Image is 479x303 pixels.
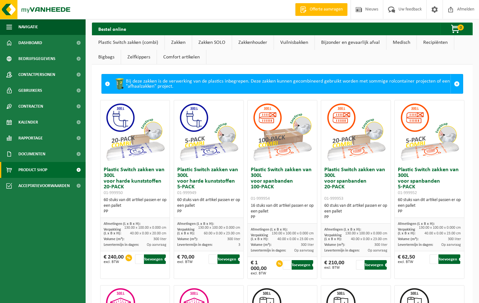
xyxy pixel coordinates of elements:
[398,209,461,214] div: PP
[324,228,361,232] span: Afmetingen (L x B x H):
[251,249,286,252] span: Levertermijn in dagen:
[283,260,291,270] input: 1
[251,243,271,247] span: Volume (m³):
[315,35,386,50] a: Bijzonder en gevaarlijk afval
[18,19,38,35] span: Navigatie
[441,243,461,247] span: Op aanvraag
[324,167,387,201] h3: Plastic Switch zakken van 300L voor spanbanden 20-PACK
[18,130,43,146] span: Rapportage
[177,260,194,264] span: excl. BTW
[192,35,232,50] a: Zakken SOLO
[251,203,314,220] div: 16 stuks van dit artikel passen er op een pallet
[251,167,314,201] h3: Plastic Switch zakken van 300L voor spanbanden 100-PACK
[177,237,198,241] span: Volume (m³):
[398,222,435,226] span: Afmetingen (L x B x H):
[92,50,121,64] a: Bigbags
[251,233,268,241] span: Verpakking (L x B x H):
[177,243,212,247] span: Levertermijn in dagen:
[398,228,415,235] span: Verpakking (L x B x H):
[308,6,344,13] span: Offerte aanvragen
[251,196,270,201] span: 01-999954
[232,35,274,50] a: Zakkenhouder
[448,237,461,241] span: 300 liter
[135,254,143,264] input: 1
[440,23,472,35] button: 0
[398,254,415,264] div: € 62,50
[345,232,387,235] span: 130.00 x 100.00 x 0.000 cm
[130,232,166,235] span: 40.00 x 0.00 x 20.00 cm
[104,260,124,264] span: excl. BTW
[277,237,314,241] span: 40.00 x 0.00 x 23.00 cm
[18,35,42,51] span: Dashboard
[18,67,55,83] span: Contactpersonen
[251,214,314,220] div: PP
[177,228,195,235] span: Verpakking (L x B x H):
[177,254,194,264] div: € 70,00
[104,228,121,235] span: Verpakking (L x B x H):
[18,178,70,194] span: Acceptatievoorwaarden
[419,226,461,230] span: 130.00 x 100.00 x 0.000 cm
[104,243,139,247] span: Levertermijn in dagen:
[103,100,167,164] img: 01-999950
[301,243,314,247] span: 300 liter
[450,74,463,93] a: Sluit melding
[177,191,196,195] span: 01-999949
[144,254,166,264] button: Toevoegen
[398,167,461,196] h3: Plastic Switch zakken van 300L voor spanbanden 5-PACK
[104,167,167,196] h3: Plastic Switch zakken van 300L voor harde kunststoffen 20-PACK
[104,254,124,264] div: € 240,00
[147,243,166,247] span: Op aanvraag
[124,226,166,230] span: 130.00 x 100.00 x 0.000 cm
[18,51,55,67] span: Bedrijfsgegevens
[294,249,314,252] span: Op aanvraag
[104,237,124,241] span: Volume (m³):
[121,50,157,64] a: Zelfkippers
[18,98,43,114] span: Contracten
[198,226,240,230] span: 130.00 x 100.00 x 0.000 cm
[324,233,342,241] span: Verpakking (L x B x H):
[438,254,460,264] button: Toevoegen
[157,50,206,64] a: Comfort artikelen
[251,272,275,275] span: excl. BTW
[324,100,388,164] img: 01-999953
[324,260,344,270] div: € 210,00
[295,3,347,16] a: Offerte aanvragen
[398,191,417,195] span: 01-999952
[238,243,240,247] span: 3
[18,162,47,178] span: Product Shop
[113,77,126,90] img: WB-0240-HPE-GN-50.png
[324,203,387,220] div: 60 stuks van dit artikel passen er op een pallet
[274,35,314,50] a: Vuilnisbakken
[324,243,345,247] span: Volume (m³):
[417,35,454,50] a: Recipiënten
[177,209,240,214] div: PP
[177,222,214,226] span: Afmetingen (L x B x H):
[177,167,240,196] h3: Plastic Switch zakken van 300L voor harde kunststoffen 5-PACK
[398,100,461,164] img: 01-999952
[18,114,38,130] span: Kalender
[368,249,387,252] span: Op aanvraag
[356,260,364,270] input: 1
[18,83,42,98] span: Gebruikers
[177,100,240,164] img: 01-999949
[18,146,45,162] span: Documenten
[217,254,239,264] button: Toevoegen
[113,74,450,93] div: Bij deze zakken is de verwerking van de plastics inbegrepen. Deze zakken kunnen gecombineerd gebr...
[324,266,344,270] span: excl. BTW
[398,237,418,241] span: Volume (m³):
[204,232,240,235] span: 60.00 x 0.00 x 23.00 cm
[457,24,464,30] span: 0
[324,249,359,252] span: Levertermijn in dagen:
[324,196,343,201] span: 01-999953
[374,243,387,247] span: 300 liter
[292,260,313,270] button: Toevoegen
[251,260,275,275] div: € 1 000,00
[104,209,167,214] div: PP
[104,197,167,214] div: 60 stuks van dit artikel passen er op een pallet
[424,232,461,235] span: 40.00 x 0.00 x 23.00 cm
[209,254,217,264] input: 1
[324,214,387,220] div: PP
[398,260,415,264] span: excl. BTW
[365,260,386,270] button: Toevoegen
[398,243,433,247] span: Levertermijn in dagen:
